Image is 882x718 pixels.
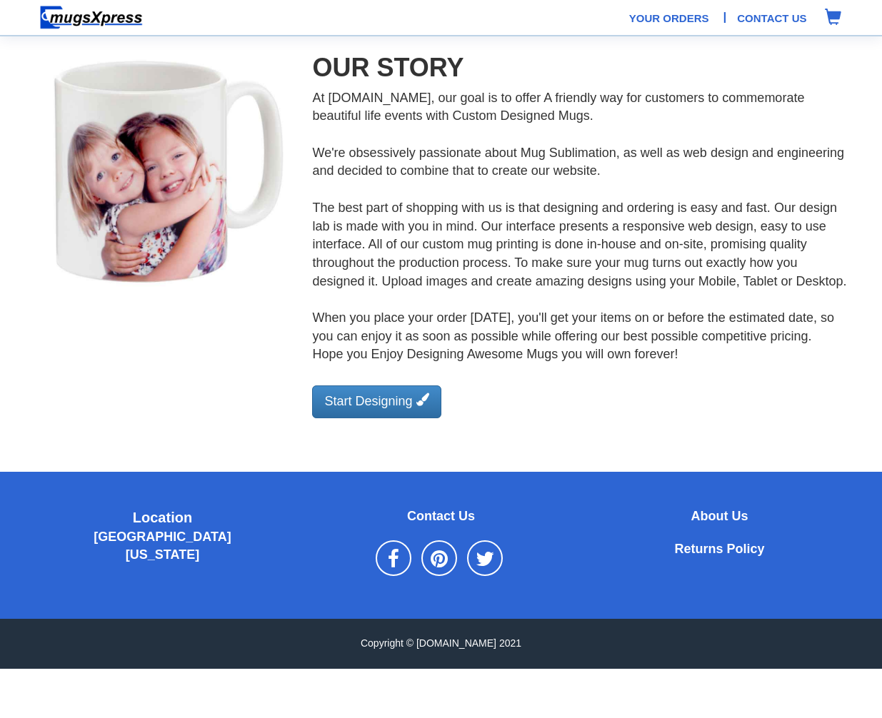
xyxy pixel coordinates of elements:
a: Contact Us [737,11,806,26]
b: Contact Us [407,509,475,523]
a: About Us [691,511,748,522]
h1: Our Story [312,54,848,82]
a: Your Orders [629,11,709,26]
img: aboutus.jpg [34,39,291,299]
a: Contact Us [407,511,475,522]
b: About Us [691,509,748,523]
span: | [723,9,727,26]
a: Home [34,11,149,22]
p: At [DOMAIN_NAME], our goal is to offer A friendly way for customers to commemorate beautiful life... [312,89,848,365]
a: Returns Policy [674,544,764,555]
div: Copyright © [DOMAIN_NAME] 2021 [24,637,859,651]
b: Returns Policy [674,542,764,556]
b: Location [133,510,192,525]
b: [GEOGRAPHIC_DATA] [US_STATE] [94,530,231,562]
img: mugsexpress logo [39,5,144,30]
a: Start Designing [312,385,441,418]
